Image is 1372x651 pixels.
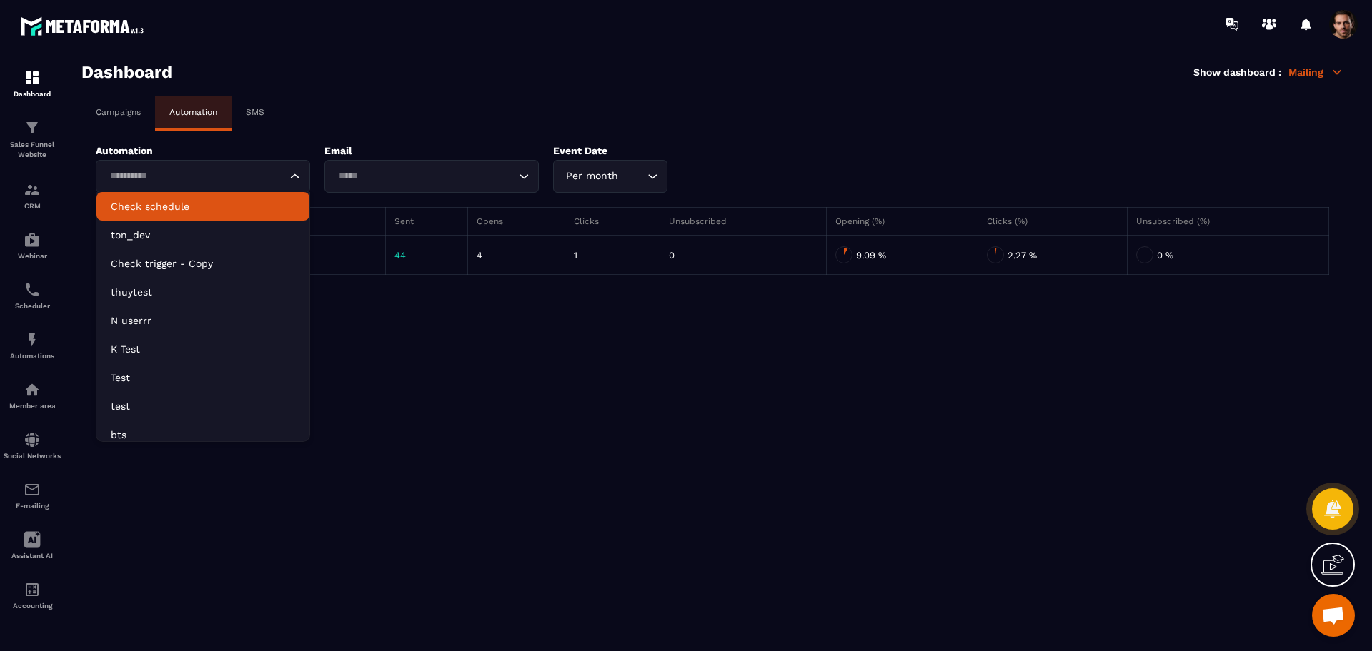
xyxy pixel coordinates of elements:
[111,313,295,328] p: N userrr
[565,236,660,275] td: 1
[24,281,41,298] img: scheduler
[660,236,827,275] td: 0
[562,168,621,184] span: Per month
[467,208,565,236] th: Opens
[111,256,295,271] p: Check trigger - Copy
[4,452,61,460] p: Social Networks
[96,145,310,156] p: Automation
[565,208,660,236] th: Clicks
[105,168,287,184] input: Search for option
[4,552,61,560] p: Assistant AI
[24,69,41,86] img: formation
[24,581,41,598] img: accountant
[4,252,61,260] p: Webinar
[111,428,295,442] p: bts
[81,62,172,82] h3: Dashboard
[96,160,310,193] div: Search for option
[978,208,1127,236] th: Clicks (%)
[111,342,295,356] p: K Test
[111,228,295,242] p: ton_dev
[4,321,61,370] a: automationsautomationsAutomations
[24,481,41,498] img: email
[111,285,295,299] p: thuytest
[4,59,61,108] a: formationformationDashboard
[4,520,61,570] a: Assistant AI
[621,168,644,184] input: Search for option
[4,90,61,98] p: Dashboard
[24,231,41,248] img: automations
[4,352,61,360] p: Automations
[4,470,61,520] a: emailemailE-mailing
[1127,208,1328,236] th: Unsubscribed (%)
[111,399,295,413] p: test
[4,420,61,470] a: social-networksocial-networkSocial Networks
[835,244,968,266] div: 9.09 %
[386,236,468,275] td: 44
[4,140,61,160] p: Sales Funnel Website
[324,145,539,156] p: Email
[553,160,667,193] div: Search for option
[1288,66,1343,79] p: Mailing
[24,119,41,136] img: formation
[4,402,61,410] p: Member area
[4,202,61,210] p: CRM
[4,108,61,171] a: formationformationSales Funnel Website
[246,107,264,117] p: SMS
[467,236,565,275] td: 4
[1193,66,1281,78] p: Show dashboard :
[1312,594,1355,637] div: Mở cuộc trò chuyện
[386,208,468,236] th: Sent
[111,199,295,213] p: Check schedule
[111,370,295,385] p: Test
[4,221,61,271] a: automationsautomationsWebinar
[4,502,61,510] p: E-mailing
[1136,244,1320,266] div: 0 %
[324,160,539,193] div: Search for option
[660,208,827,236] th: Unsubscribed
[96,107,141,117] p: Campaigns
[20,13,149,39] img: logo
[24,181,41,198] img: formation
[24,331,41,348] img: automations
[4,602,61,610] p: Accounting
[553,145,732,156] p: Event Date
[4,171,61,221] a: formationformationCRM
[987,244,1118,266] div: 2.27 %
[24,381,41,398] img: automations
[4,302,61,310] p: Scheduler
[4,570,61,620] a: accountantaccountantAccounting
[334,168,515,184] input: Search for option
[169,107,217,117] p: Automation
[4,370,61,420] a: automationsautomationsMember area
[4,271,61,321] a: schedulerschedulerScheduler
[827,208,978,236] th: Opening (%)
[24,431,41,448] img: social-network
